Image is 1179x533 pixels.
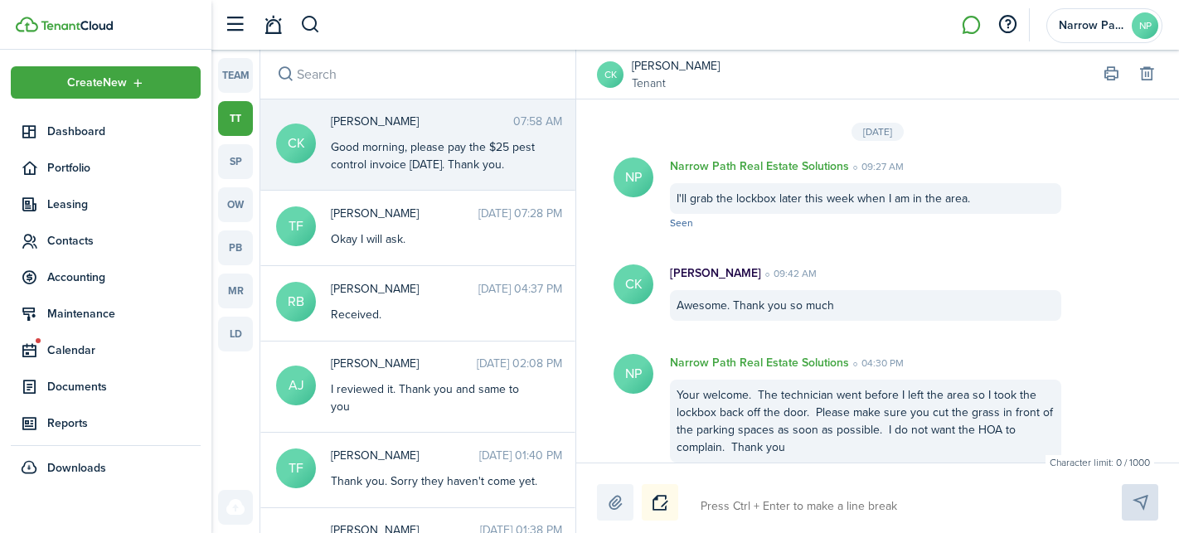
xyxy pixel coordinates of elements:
div: Good morning, please pay the $25 pest control invoice [DATE]. Thank you. [331,138,538,173]
a: [PERSON_NAME] [632,57,720,75]
img: TenantCloud [41,21,113,31]
a: Notifications [257,4,289,46]
a: Reports [11,407,201,439]
button: Open resource center [993,11,1021,39]
small: Character limit: 0 / 1000 [1046,455,1154,470]
a: sp [218,144,253,179]
p: [PERSON_NAME] [670,264,761,282]
a: Dashboard [11,115,201,148]
button: Search [300,11,321,39]
time: 09:42 AM [761,266,817,281]
avatar-text: NP [1132,12,1158,39]
span: Accounting [47,269,201,286]
div: I reviewed it. Thank you and same to you [331,380,538,415]
span: Dashboard [47,123,201,140]
time: 07:58 AM [513,113,562,130]
a: tt [218,101,253,136]
p: Narrow Path Real Estate Solutions [670,354,849,371]
a: pb [218,230,253,265]
span: Calendar [47,342,201,359]
avatar-text: TF [276,206,316,246]
div: [DATE] [851,123,904,141]
div: Awesome. Thank you so much [670,290,1061,321]
avatar-text: TF [276,448,316,488]
div: Your welcome. The technician went before I left the area so I took the lockbox back off the door.... [670,380,1061,463]
div: Received. [331,306,538,323]
a: Tenant [632,75,720,92]
div: Okay I will ask. [331,230,538,248]
span: Contacts [47,232,201,250]
div: I'll grab the lockbox later this week when I am in the area. [670,183,1061,214]
span: Leasing [47,196,201,213]
span: Ryan Barber [331,280,478,298]
avatar-text: AJ [276,366,316,405]
a: mr [218,274,253,308]
button: Open sidebar [219,9,250,41]
avatar-text: CK [276,124,316,163]
button: Print [1099,63,1123,86]
img: TenantCloud [16,17,38,32]
time: 09:27 AM [849,159,904,174]
avatar-text: NP [614,157,653,197]
time: 04:30 PM [849,356,904,371]
span: Maintenance [47,305,201,322]
span: Adrian Johnson [331,355,477,372]
span: Tiffani Faciszewski [331,447,479,464]
time: [DATE] 07:28 PM [478,205,562,222]
button: Notice [642,484,678,521]
a: team [218,58,253,93]
time: [DATE] 01:40 PM [479,447,562,464]
span: Documents [47,378,201,395]
span: Create New [67,77,127,89]
button: Search [274,63,297,86]
span: Reports [47,414,201,432]
button: Delete [1135,63,1158,86]
avatar-text: NP [614,354,653,394]
span: Christia King [331,113,513,130]
a: CK [597,61,623,88]
span: Downloads [47,459,106,477]
time: [DATE] 04:37 PM [478,280,562,298]
span: Portfolio [47,159,201,177]
span: Thomas Fitzgerald [331,205,478,222]
button: Open menu [11,66,201,99]
div: Thank you. Sorry they haven't come yet. [331,472,538,490]
avatar-text: CK [614,264,653,304]
time: [DATE] 02:08 PM [477,355,562,372]
avatar-text: RB [276,282,316,322]
a: ow [218,187,253,222]
span: Narrow Path Real Estate Solutions [1059,20,1125,31]
input: search [260,50,575,99]
p: Narrow Path Real Estate Solutions [670,157,849,175]
a: ld [218,317,253,351]
span: Seen [670,216,693,230]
